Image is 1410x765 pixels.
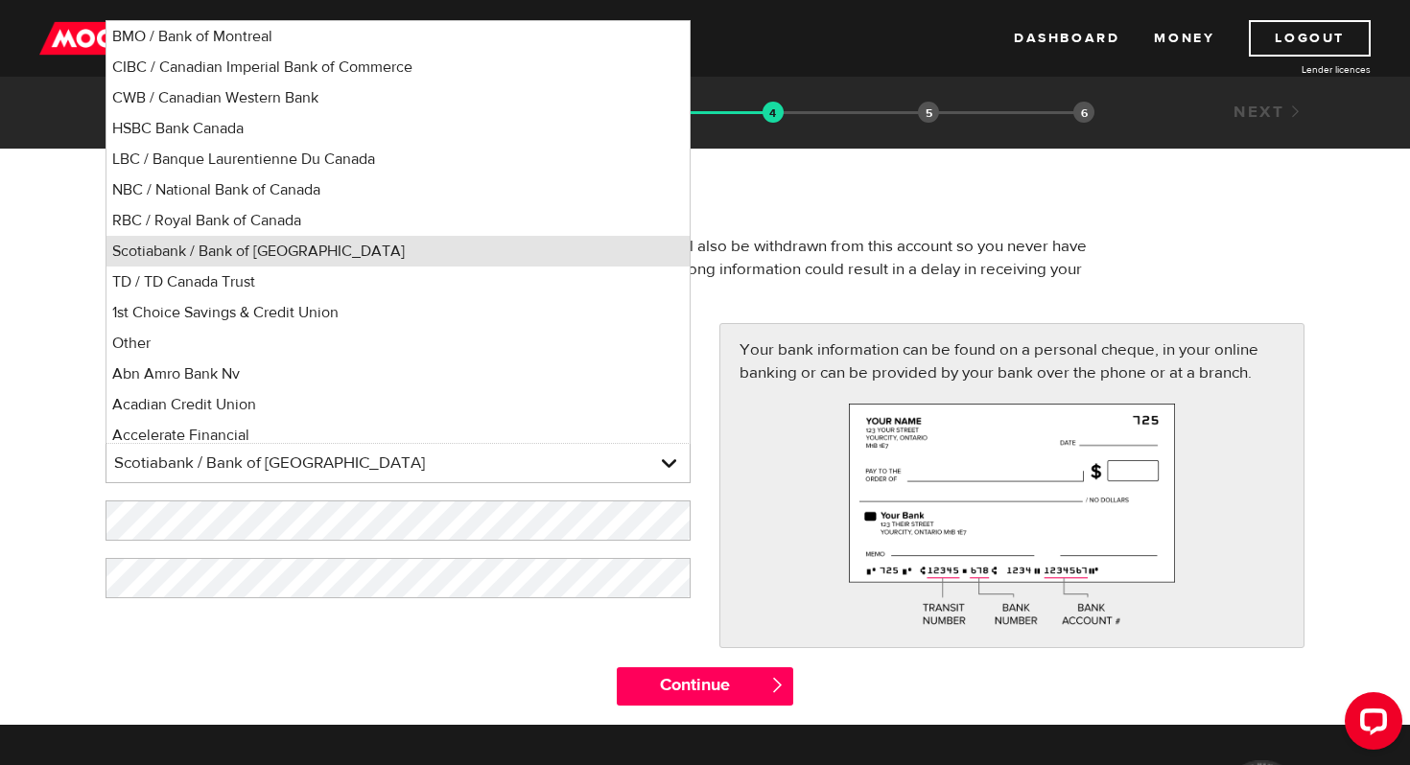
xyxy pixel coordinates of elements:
[106,52,690,82] li: CIBC / Canadian Imperial Bank of Commerce
[1227,62,1371,77] a: Lender licences
[106,389,690,420] li: Acadian Credit Union
[106,297,690,328] li: 1st Choice Savings & Credit Union
[1249,20,1371,57] a: Logout
[106,267,690,297] li: TD / TD Canada Trust
[1154,20,1214,57] a: Money
[740,338,1284,384] p: Your bank information can be found on a personal cheque, in your online banking or can be provide...
[849,404,1176,627] img: paycheck-large-7c426558fe069eeec9f9d0ad74ba3ec2.png
[617,667,792,706] input: Continue
[106,359,690,389] li: Abn Amro Bank Nv
[106,328,690,359] li: Other
[769,677,786,693] span: 
[39,20,153,57] img: mogo_logo-11ee424be714fa7cbb0f0f49df9e16ec.png
[1014,20,1119,57] a: Dashboard
[106,420,690,451] li: Accelerate Financial
[106,82,690,113] li: CWB / Canadian Western Bank
[763,102,784,123] img: transparent-188c492fd9eaac0f573672f40bb141c2.gif
[1329,684,1410,765] iframe: LiveChat chat widget
[106,113,690,144] li: HSBC Bank Canada
[106,205,690,236] li: RBC / Royal Bank of Canada
[1234,102,1304,123] a: Next
[106,144,690,174] li: LBC / Banque Laurentienne Du Canada
[106,236,690,267] li: Scotiabank / Bank of [GEOGRAPHIC_DATA]
[106,174,690,205] li: NBC / National Bank of Canada
[106,21,690,52] li: BMO / Bank of Montreal
[106,177,1304,227] h1: Bank account information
